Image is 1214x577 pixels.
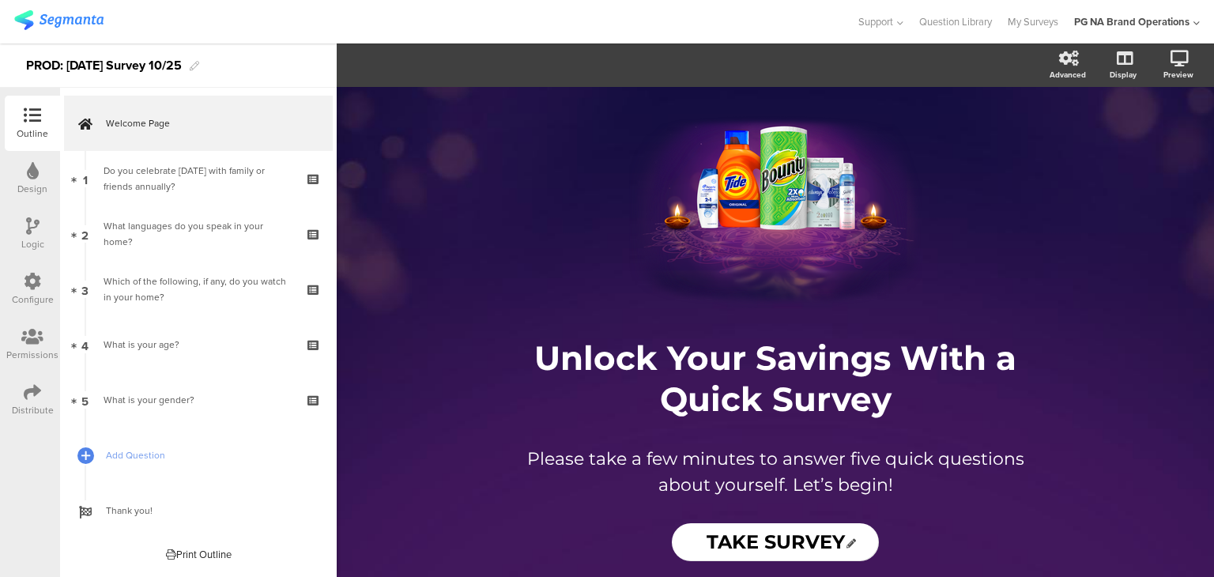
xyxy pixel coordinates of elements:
[14,10,104,30] img: segmanta logo
[106,447,308,463] span: Add Question
[104,163,292,194] div: Do you celebrate Diwali with family or friends annually?
[104,337,292,353] div: What is your age?
[21,237,44,251] div: Logic
[104,218,292,250] div: What languages do you speak in your home?
[64,96,333,151] a: Welcome Page
[83,170,88,187] span: 1
[1110,69,1137,81] div: Display
[6,348,58,362] div: Permissions
[499,446,1052,498] p: Please take a few minutes to answer five quick questions about yourself. Let’s begin!
[81,225,89,243] span: 2
[81,336,89,353] span: 4
[104,273,292,305] div: Which of the following, if any, do you watch in your home?
[104,392,292,408] div: What is your gender?
[64,262,333,317] a: 3 Which of the following, if any, do you watch in your home?
[1074,14,1189,29] div: PG NA Brand Operations
[483,338,1068,420] p: Unlock Your Savings With a Quick Survey
[26,53,182,78] div: PROD: [DATE] Survey 10/25
[17,182,47,196] div: Design
[81,281,89,298] span: 3
[672,523,879,561] input: Start
[1163,69,1193,81] div: Preview
[64,151,333,206] a: 1 Do you celebrate [DATE] with family or friends annually?
[12,292,54,307] div: Configure
[64,317,333,372] a: 4 What is your age?
[64,483,333,538] a: Thank you!
[17,126,48,141] div: Outline
[106,115,308,131] span: Welcome Page
[81,391,89,409] span: 5
[64,206,333,262] a: 2 What languages do you speak in your home?
[106,503,308,519] span: Thank you!
[166,547,232,562] div: Print Outline
[858,14,893,29] span: Support
[1050,69,1086,81] div: Advanced
[64,372,333,428] a: 5 What is your gender?
[12,403,54,417] div: Distribute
